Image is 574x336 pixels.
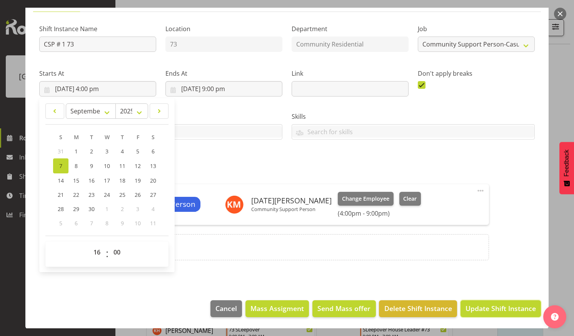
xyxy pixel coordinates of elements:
[251,196,332,205] h6: [DATE][PERSON_NAME]
[99,158,115,173] a: 10
[88,191,95,198] span: 23
[84,144,99,158] a: 2
[84,202,99,216] a: 30
[563,150,570,176] span: Feedback
[150,220,156,227] span: 11
[418,24,535,33] label: Job
[152,205,155,213] span: 4
[338,210,421,217] h6: (4:00pm - 9:00pm)
[88,205,95,213] span: 30
[119,162,125,170] span: 11
[115,158,130,173] a: 11
[150,162,156,170] span: 13
[105,133,110,141] span: W
[292,24,409,33] label: Department
[84,188,99,202] a: 23
[130,158,145,173] a: 12
[130,188,145,202] a: 26
[105,148,108,155] span: 3
[119,177,125,184] span: 18
[418,69,535,78] label: Don't apply breaks
[90,133,93,141] span: T
[145,144,161,158] a: 6
[215,303,237,313] span: Cancel
[152,148,155,155] span: 6
[58,148,64,155] span: 31
[115,173,130,188] a: 18
[39,69,156,78] label: Starts At
[73,191,79,198] span: 22
[68,144,84,158] a: 1
[292,126,534,138] input: Search for skills
[466,303,536,313] span: Update Shift Instance
[39,37,156,52] input: Shift Instance Name
[39,81,156,96] input: Click to select...
[68,202,84,216] a: 29
[145,173,161,188] a: 20
[251,206,332,212] p: Community Support Person
[104,191,110,198] span: 24
[105,220,108,227] span: 8
[136,205,139,213] span: 3
[292,69,409,78] label: Link
[317,303,370,313] span: Send Mass offer
[104,177,110,184] span: 17
[115,188,130,202] a: 25
[165,81,282,96] input: Click to select...
[104,162,110,170] span: 10
[75,148,78,155] span: 1
[84,158,99,173] a: 9
[559,142,574,194] button: Feedback - Show survey
[135,162,141,170] span: 12
[121,220,124,227] span: 9
[90,148,93,155] span: 2
[137,133,139,141] span: F
[312,300,375,317] button: Send Mass offer
[99,173,115,188] a: 17
[119,191,125,198] span: 25
[152,133,155,141] span: S
[75,162,78,170] span: 8
[59,133,62,141] span: S
[59,162,62,170] span: 7
[145,158,161,173] a: 13
[136,148,139,155] span: 5
[53,202,68,216] a: 28
[250,303,304,313] span: Mass Assigment
[342,195,389,203] span: Change Employee
[88,177,95,184] span: 16
[106,245,108,264] span: :
[292,112,535,121] label: Skills
[150,177,156,184] span: 20
[39,24,156,33] label: Shift Instance Name
[73,205,79,213] span: 29
[59,220,62,227] span: 5
[210,300,242,317] button: Cancel
[121,133,124,141] span: T
[90,162,93,170] span: 9
[115,144,130,158] a: 4
[58,191,64,198] span: 21
[165,69,282,78] label: Ends At
[135,220,141,227] span: 10
[384,303,452,313] span: Delete Shift Instance
[338,192,394,206] button: Change Employee
[85,166,489,175] h5: Roles
[58,177,64,184] span: 14
[379,300,457,317] button: Delete Shift Instance
[121,205,124,213] span: 2
[551,313,559,321] img: help-xxl-2.png
[135,191,141,198] span: 26
[99,188,115,202] a: 24
[84,173,99,188] a: 16
[130,144,145,158] a: 5
[399,192,421,206] button: Clear
[105,205,108,213] span: 1
[74,133,79,141] span: M
[461,300,541,317] button: Update Shift Instance
[130,173,145,188] a: 19
[53,158,68,173] a: 7
[73,177,79,184] span: 15
[150,191,156,198] span: 27
[245,300,309,317] button: Mass Assigment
